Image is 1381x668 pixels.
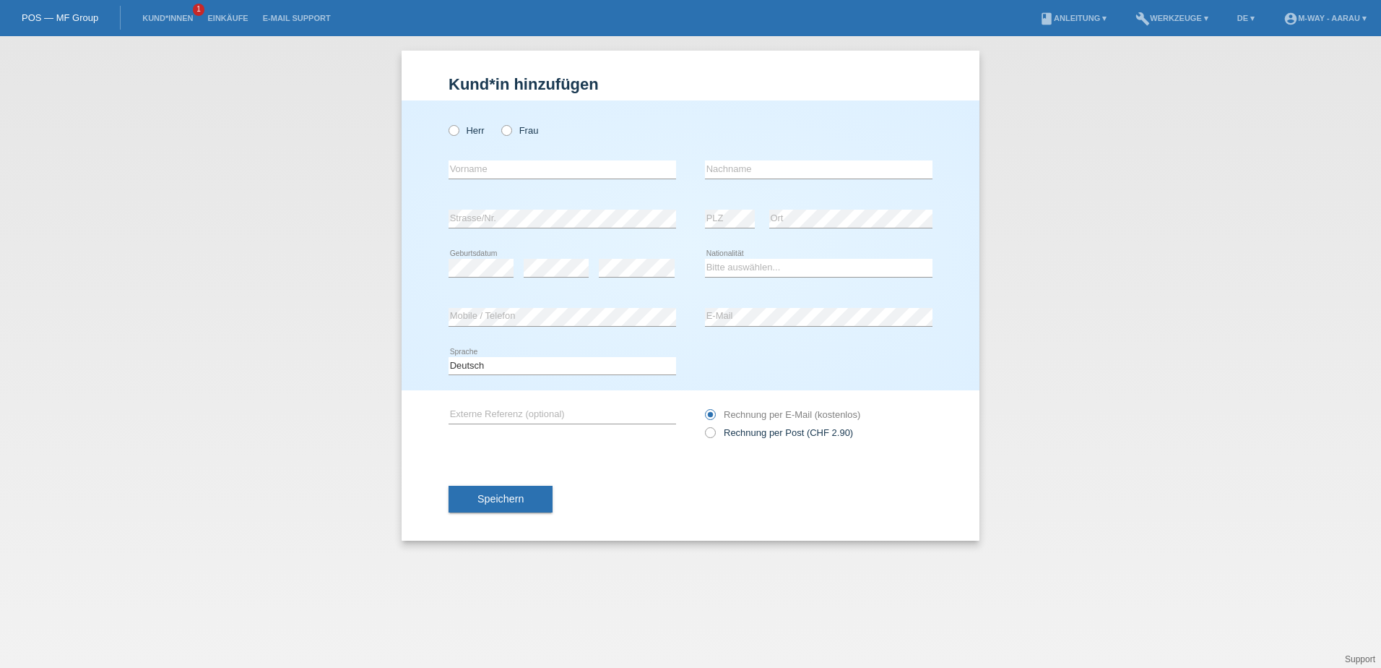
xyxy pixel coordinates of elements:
input: Rechnung per Post (CHF 2.90) [705,427,714,445]
i: account_circle [1283,12,1298,26]
a: Kund*innen [135,14,200,22]
a: E-Mail Support [256,14,338,22]
span: 1 [193,4,204,16]
a: account_circlem-way - Aarau ▾ [1276,14,1374,22]
i: book [1039,12,1054,26]
label: Frau [501,125,538,136]
label: Rechnung per Post (CHF 2.90) [705,427,853,438]
a: POS — MF Group [22,12,98,23]
a: bookAnleitung ▾ [1032,14,1114,22]
a: Support [1345,654,1375,664]
h1: Kund*in hinzufügen [449,75,932,93]
label: Herr [449,125,485,136]
input: Herr [449,125,458,134]
a: Einkäufe [200,14,255,22]
button: Speichern [449,486,553,513]
a: DE ▾ [1230,14,1262,22]
a: buildWerkzeuge ▾ [1128,14,1216,22]
label: Rechnung per E-Mail (kostenlos) [705,409,860,420]
input: Rechnung per E-Mail (kostenlos) [705,409,714,427]
input: Frau [501,125,511,134]
i: build [1135,12,1150,26]
span: Speichern [477,493,524,505]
